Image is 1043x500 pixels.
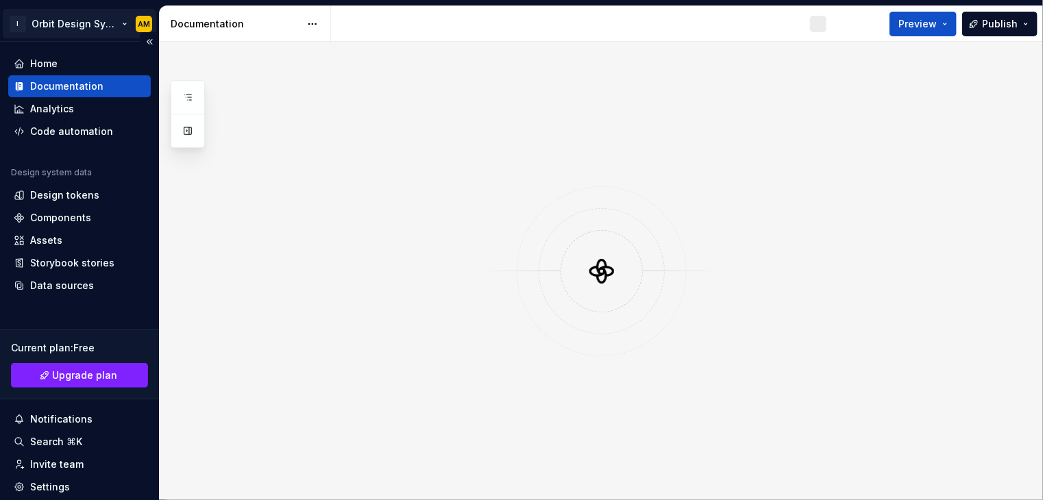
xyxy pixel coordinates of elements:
[8,53,151,75] a: Home
[171,17,300,31] div: Documentation
[30,458,84,471] div: Invite team
[30,435,82,449] div: Search ⌘K
[8,121,151,142] a: Code automation
[889,12,957,36] button: Preview
[53,368,118,382] span: Upgrade plan
[8,207,151,229] a: Components
[11,363,148,388] a: Upgrade plan
[138,18,150,29] div: AM
[30,188,99,202] div: Design tokens
[32,17,119,31] div: Orbit Design System
[30,412,93,426] div: Notifications
[8,252,151,274] a: Storybook stories
[30,234,62,247] div: Assets
[8,184,151,206] a: Design tokens
[8,408,151,430] button: Notifications
[8,275,151,297] a: Data sources
[8,229,151,251] a: Assets
[30,79,103,93] div: Documentation
[30,57,58,71] div: Home
[140,32,159,51] button: Collapse sidebar
[898,17,937,31] span: Preview
[982,17,1018,31] span: Publish
[8,75,151,97] a: Documentation
[10,16,26,32] div: I
[30,279,94,292] div: Data sources
[30,125,113,138] div: Code automation
[30,102,74,116] div: Analytics
[30,256,114,270] div: Storybook stories
[11,167,92,178] div: Design system data
[8,476,151,498] a: Settings
[11,341,148,355] div: Current plan : Free
[3,9,156,38] button: IOrbit Design SystemAM
[8,98,151,120] a: Analytics
[30,480,70,494] div: Settings
[8,431,151,453] button: Search ⌘K
[8,453,151,475] a: Invite team
[30,211,91,225] div: Components
[962,12,1038,36] button: Publish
